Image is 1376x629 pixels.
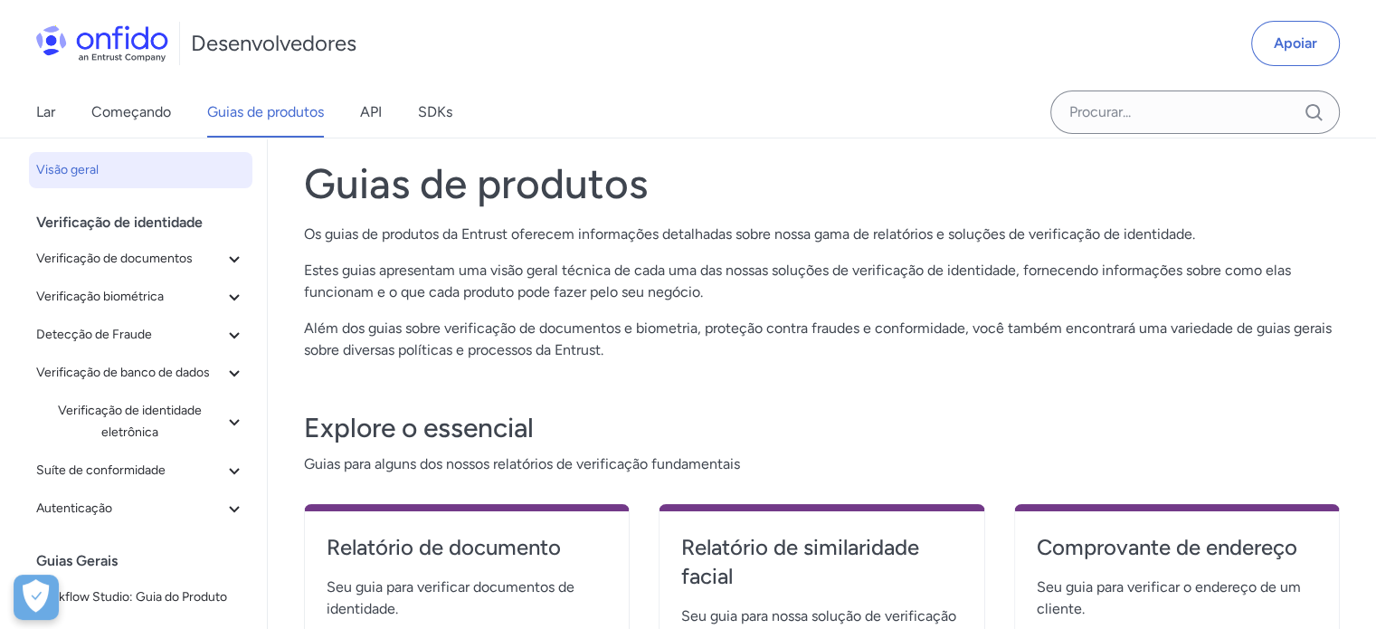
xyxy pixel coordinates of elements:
a: Apoiar [1251,21,1340,66]
a: Começando [91,87,171,138]
button: Verificação de identidade eletrônica [29,393,252,451]
font: Os guias de produtos da Entrust oferecem informações detalhadas sobre nossa gama de relatórios e ... [304,225,1195,243]
font: Seu guia para verificar documentos de identidade. [327,578,574,617]
font: Relatório de documento [327,534,561,560]
font: Guias para alguns dos nossos relatórios de verificação fundamentais [304,455,740,472]
input: Campo de entrada de pesquisa Onfido [1050,91,1340,134]
font: Apoiar [1274,34,1317,52]
font: Guias Gerais [36,552,118,569]
font: Guias de produtos [207,103,324,120]
button: Verificação biométrica [29,279,252,315]
a: API [360,87,382,138]
font: Estes guias apresentam uma visão geral técnica de cada uma das nossas soluções de verificação de ... [304,262,1291,300]
font: Guias de produtos [304,158,648,209]
font: SDKs [418,103,452,120]
font: Relatório de similaridade facial [681,534,919,589]
div: Preferências de cookies [14,575,59,620]
font: Lar [36,103,55,120]
font: Workflow Studio: Guia do Produto [36,589,227,605]
button: Autenticação [29,491,252,527]
font: API [360,103,382,120]
font: Autenticação [36,500,112,516]
button: Suíte de conformidade [29,453,252,489]
button: Verificação de documentos [29,241,252,277]
button: Abrir Preferências [14,575,59,620]
button: Verificação de banco de dados [29,355,252,391]
font: Verificação de banco de dados [36,365,210,380]
a: Relatório de similaridade facial [681,533,962,605]
a: Visão geral [29,152,252,188]
font: Desenvolvedores [191,30,356,56]
a: SDKs [418,87,452,138]
a: Relatório de documento [327,533,607,577]
font: Começando [91,103,171,120]
a: Guias de produtos [207,87,324,138]
font: Verificação de documentos [36,251,193,266]
font: Verificação de identidade eletrônica [58,403,202,440]
font: Comprovante de endereço [1037,534,1297,560]
font: Verificação biométrica [36,289,164,304]
font: Seu guia para verificar o endereço de um cliente. [1037,578,1301,617]
font: Suíte de conformidade [36,462,166,478]
font: Verificação de identidade [36,214,203,231]
font: Visão geral [36,162,99,177]
font: Detecção de Fraude [36,327,152,342]
a: Workflow Studio: Guia do Produto [29,579,252,615]
a: Comprovante de endereço [1037,533,1317,577]
font: Além dos guias sobre verificação de documentos e biometria, proteção contra fraudes e conformidad... [304,319,1332,358]
button: Detecção de Fraude [29,317,252,353]
a: Lar [36,87,55,138]
img: Logotipo Onfido [36,25,168,62]
font: Explore o essencial [304,411,534,444]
